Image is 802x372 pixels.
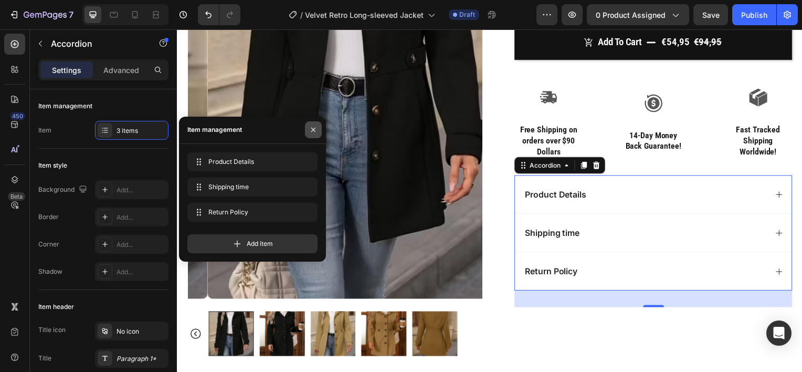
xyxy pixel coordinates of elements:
div: Add... [117,267,166,277]
div: Add to Cart [424,6,468,19]
div: Background [38,183,89,197]
span: / [300,9,303,20]
button: 0 product assigned [587,4,689,25]
p: 14-Day Money Back Guarantee! [446,101,513,123]
div: Item style [38,161,67,170]
div: €54,95 [487,5,517,20]
div: Title [38,354,51,363]
p: Accordion [51,37,140,50]
div: Add... [117,240,166,250]
button: Save [693,4,728,25]
iframe: Design area [177,29,802,372]
span: Shipping time [208,182,292,192]
span: Save [702,11,720,19]
div: Item header [38,302,74,312]
span: Velvet Retro Long-sleeved Jacket [305,9,424,20]
p: 7 [69,8,73,21]
div: Add... [117,185,166,195]
p: Shipping time [350,199,405,210]
p: Free Shipping on orders over $90 Dollars [341,96,407,128]
p: Return Policy [350,238,403,249]
div: No icon [117,327,166,336]
div: Border [38,212,59,222]
div: 450 [10,112,25,120]
div: Item [38,126,51,135]
span: Draft [459,10,475,19]
button: Publish [732,4,776,25]
div: Open Intercom Messenger [766,321,792,346]
p: Advanced [103,65,139,76]
span: Add item [247,239,273,249]
span: 0 product assigned [596,9,666,20]
div: Item management [38,101,92,111]
p: Product Details [350,161,412,172]
div: Beta [8,192,25,201]
span: Return Policy [208,208,292,217]
div: Item management [187,125,242,135]
div: Shadow [38,267,62,276]
div: Corner [38,240,59,249]
div: Add... [117,213,166,222]
span: Product Details [208,157,292,167]
p: Settings [52,65,81,76]
div: Accordion [353,132,388,141]
button: 7 [4,4,78,25]
div: Undo/Redo [198,4,240,25]
div: Publish [741,9,767,20]
div: 3 items [117,126,166,136]
div: Paragraph 1* [117,354,166,364]
div: €94,95 [519,5,550,20]
div: Title icon [38,325,66,335]
p: Fast Tracked Shipping Worldwide! [552,96,618,128]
